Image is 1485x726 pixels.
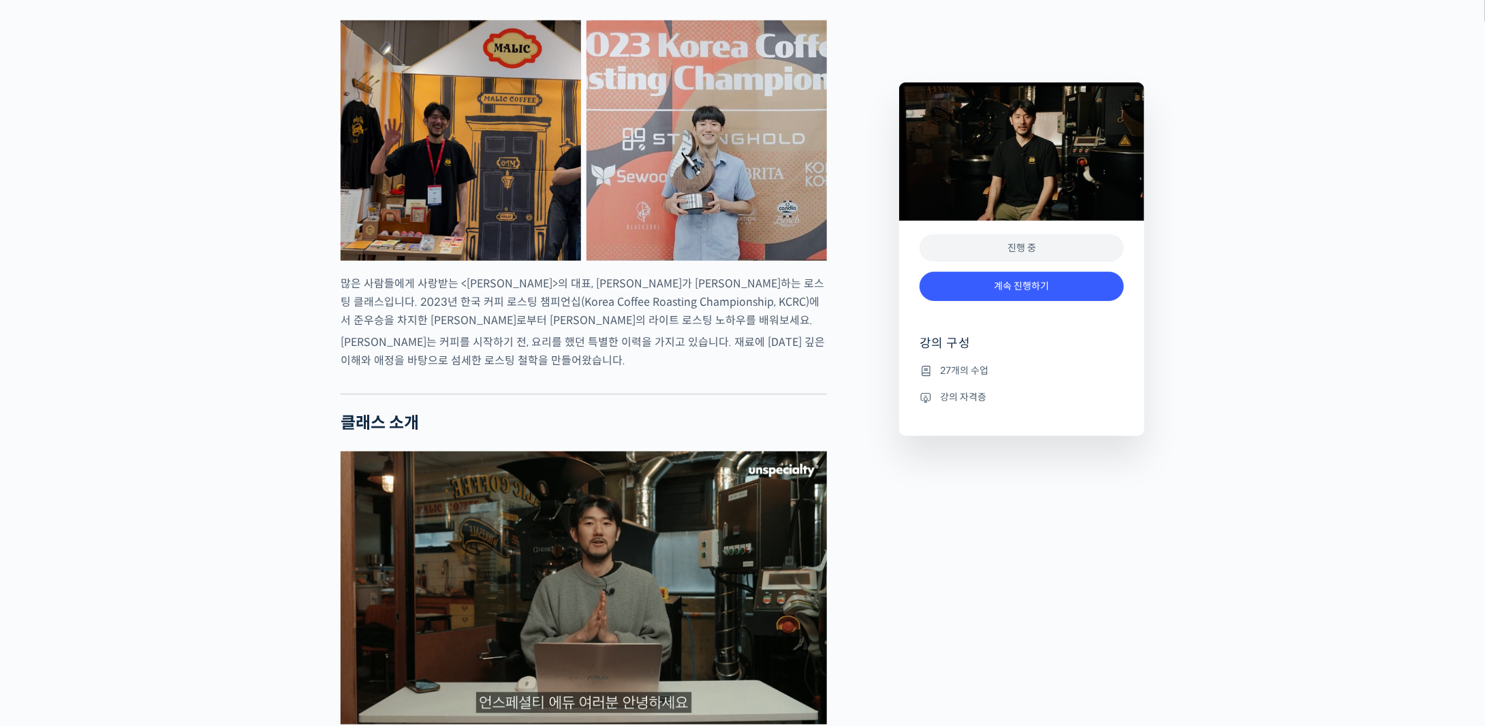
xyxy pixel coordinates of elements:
[43,452,51,463] span: 홈
[176,432,262,466] a: 설정
[341,274,827,330] p: 많은 사람들에게 사랑받는 <[PERSON_NAME]>의 대표, [PERSON_NAME]가 [PERSON_NAME]하는 로스팅 클래스입니다. 2023년 한국 커피 로스팅 챔피언...
[920,335,1124,362] h4: 강의 구성
[4,432,90,466] a: 홈
[90,432,176,466] a: 대화
[210,452,227,463] span: 설정
[920,272,1124,301] a: 계속 진행하기
[341,333,827,370] p: [PERSON_NAME]는 커피를 시작하기 전, 요리를 했던 특별한 이력을 가지고 있습니다. 재료에 [DATE] 깊은 이해와 애정을 바탕으로 섬세한 로스팅 철학을 만들어왔습니다.
[920,389,1124,405] li: 강의 자격증
[125,453,141,464] span: 대화
[341,413,827,433] h2: 클래스 소개
[920,362,1124,379] li: 27개의 수업
[920,234,1124,262] div: 진행 중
